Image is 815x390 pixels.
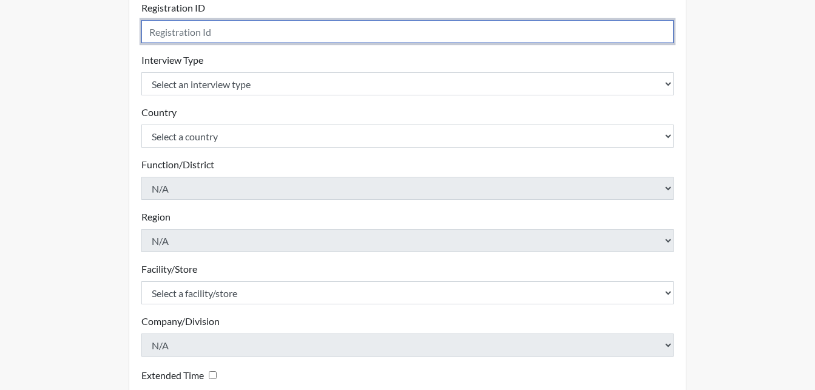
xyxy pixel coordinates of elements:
label: Function/District [141,157,214,172]
label: Registration ID [141,1,205,15]
div: Checking this box will provide the interviewee with an accomodation of extra time to answer each ... [141,366,222,384]
label: Facility/Store [141,262,197,276]
label: Company/Division [141,314,220,329]
label: Region [141,210,171,224]
label: Country [141,105,177,120]
input: Insert a Registration ID, which needs to be a unique alphanumeric value for each interviewee [141,20,674,43]
label: Extended Time [141,368,204,383]
label: Interview Type [141,53,203,67]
